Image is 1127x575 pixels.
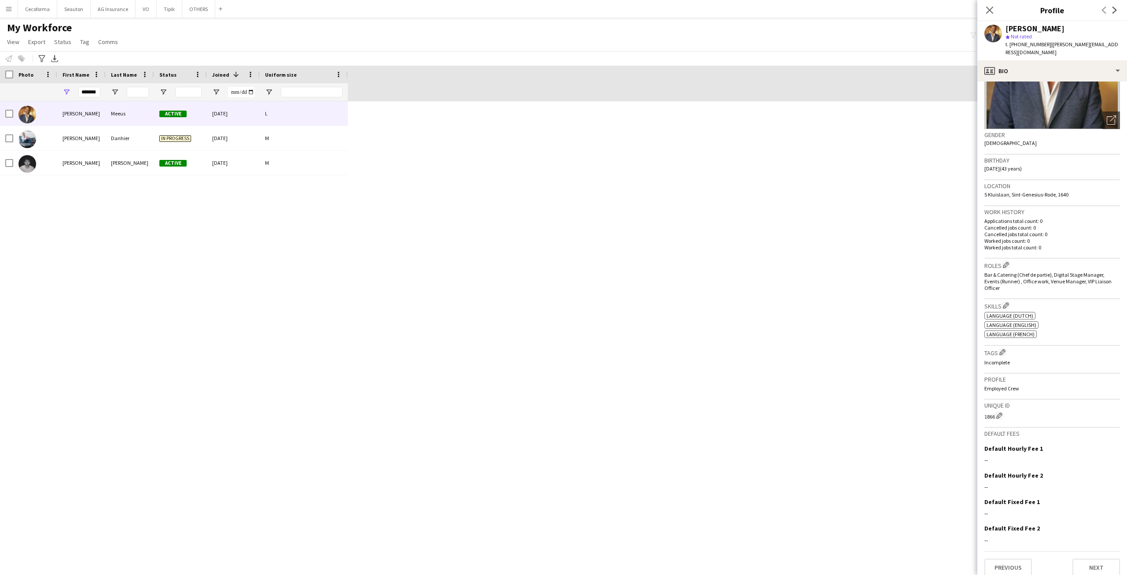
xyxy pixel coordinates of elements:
[159,160,187,167] span: Active
[1005,41,1051,48] span: t. [PHONE_NUMBER]
[984,224,1120,231] p: Cancelled jobs count: 0
[25,36,49,48] a: Export
[984,471,1043,479] h3: Default Hourly Fee 2
[95,36,122,48] a: Comms
[98,38,118,46] span: Comms
[182,0,215,18] button: OTHERS
[111,88,119,96] button: Open Filter Menu
[159,135,191,142] span: In progress
[984,271,1112,291] span: Bar & Catering (Chef de partie), Digital Stage Manager, Events (Runner) , Office work, Venue Mana...
[984,498,1040,506] h3: Default Fixed Fee 1
[987,312,1033,319] span: Language (Dutch)
[37,53,47,64] app-action-btn: Advanced filters
[984,456,1120,464] div: --
[265,71,297,78] span: Uniform size
[984,260,1120,270] h3: Roles
[984,244,1120,251] p: Worked jobs total count: 0
[984,536,1120,544] div: --
[54,38,71,46] span: Status
[4,36,23,48] a: View
[977,4,1127,16] h3: Profile
[57,0,91,18] button: Seauton
[984,524,1040,532] h3: Default Fixed Fee 2
[207,126,260,150] div: [DATE]
[984,301,1120,310] h3: Skills
[207,151,260,175] div: [DATE]
[984,359,1120,366] p: Incomplete
[265,88,273,96] button: Open Filter Menu
[157,0,182,18] button: Tipik
[984,483,1120,491] div: --
[106,151,154,175] div: [PERSON_NAME]
[159,71,177,78] span: Status
[228,87,254,97] input: Joined Filter Input
[63,71,89,78] span: First Name
[984,140,1037,146] span: [DEMOGRAPHIC_DATA]
[984,509,1120,517] div: --
[106,101,154,126] div: Meeus
[1102,111,1120,129] div: Open photos pop-in
[984,182,1120,190] h3: Location
[7,21,72,34] span: My Workforce
[984,131,1120,139] h3: Gender
[984,430,1120,438] h3: Default fees
[984,375,1120,383] h3: Profile
[1005,25,1064,33] div: [PERSON_NAME]
[57,126,106,150] div: [PERSON_NAME]
[984,237,1120,244] p: Worked jobs count: 0
[49,53,60,64] app-action-btn: Export XLSX
[984,165,1022,172] span: [DATE] (43 years)
[984,191,1068,198] span: 5 Kluislaan, Sint-Genesius-Rode, 1640
[111,71,137,78] span: Last Name
[51,36,75,48] a: Status
[987,331,1035,338] span: Language (French)
[18,71,33,78] span: Photo
[91,0,136,18] button: AG Insurance
[1011,33,1032,40] span: Not rated
[212,88,220,96] button: Open Filter Menu
[984,445,1043,453] h3: Default Hourly Fee 1
[159,111,187,117] span: Active
[984,348,1120,357] h3: Tags
[7,38,19,46] span: View
[18,130,36,148] img: Nicolas Danhier
[281,87,343,97] input: Uniform size Filter Input
[984,385,1120,392] p: Employed Crew
[175,87,202,97] input: Status Filter Input
[18,106,36,123] img: Nicolas Meeus
[57,101,106,126] div: [PERSON_NAME]
[127,87,149,97] input: Last Name Filter Input
[77,36,93,48] a: Tag
[265,110,268,117] span: L
[984,156,1120,164] h3: Birthday
[987,322,1036,328] span: Language (English)
[984,208,1120,216] h3: Work history
[159,88,167,96] button: Open Filter Menu
[28,38,45,46] span: Export
[977,60,1127,82] div: Bio
[1005,41,1118,56] span: | [PERSON_NAME][EMAIL_ADDRESS][DOMAIN_NAME]
[63,88,70,96] button: Open Filter Menu
[212,71,229,78] span: Joined
[80,38,89,46] span: Tag
[78,87,100,97] input: First Name Filter Input
[984,231,1120,237] p: Cancelled jobs total count: 0
[18,0,57,18] button: Cecoforma
[207,101,260,126] div: [DATE]
[57,151,106,175] div: [PERSON_NAME]
[106,126,154,150] div: Danhier
[18,155,36,173] img: Nicolas Pardo
[265,135,269,141] span: M
[984,411,1120,420] div: 1866
[265,160,269,166] span: M
[984,218,1120,224] p: Applications total count: 0
[136,0,157,18] button: VO
[984,401,1120,409] h3: Unique ID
